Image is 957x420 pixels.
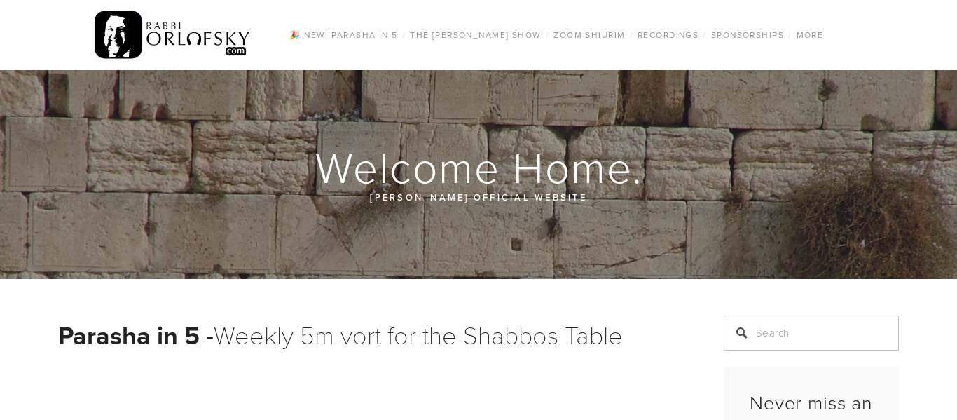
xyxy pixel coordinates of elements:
span: / [703,29,706,41]
h1: Weekly 5m vort for the Shabbos Table [58,316,689,354]
span: / [788,29,792,41]
input: Search [724,316,899,351]
a: Recordings [633,26,703,44]
strong: Parasha in 5 - [58,317,214,353]
span: / [402,29,406,41]
span: / [546,29,549,41]
a: More [792,26,828,44]
a: Zoom Shiurim [549,26,629,44]
a: The [PERSON_NAME] Show [406,26,546,44]
h1: Welcome Home. [58,144,900,189]
a: 🎉 NEW! Parasha in 5 [285,26,401,44]
p: [PERSON_NAME] official website [142,189,815,205]
a: Sponsorships [707,26,788,44]
img: RabbiOrlofsky.com [95,8,251,62]
span: / [630,29,633,41]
